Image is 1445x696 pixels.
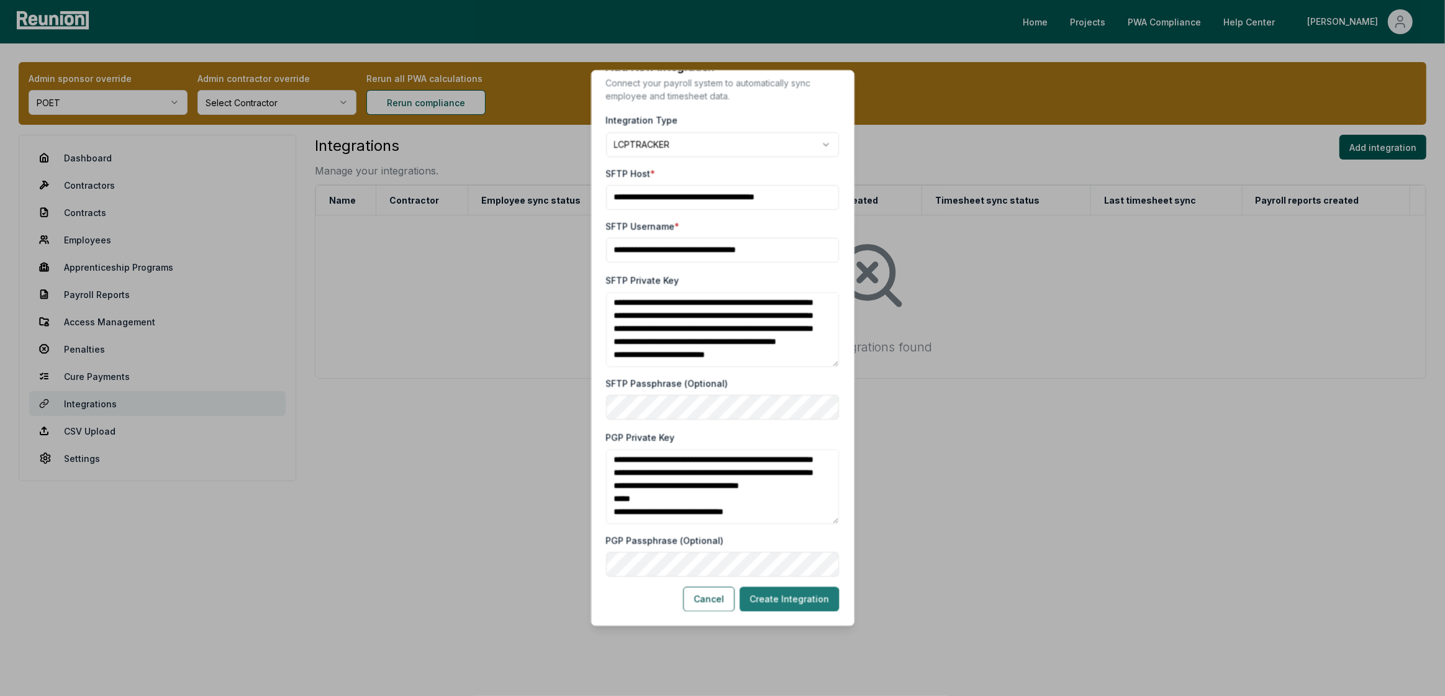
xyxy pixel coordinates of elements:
[606,114,678,125] label: Integration Type
[606,432,675,442] label: PGP Private Key
[606,376,728,389] label: SFTP Passphrase (Optional)
[606,533,724,546] label: PGP Passphrase (Optional)
[683,586,735,611] button: Cancel
[606,219,680,232] label: SFTP Username
[740,586,839,611] button: Create Integration
[606,166,656,179] label: SFTP Host
[606,76,839,102] p: Connect your payroll system to automatically sync employee and timesheet data.
[606,61,839,72] h2: Add New Integration
[606,274,679,285] label: SFTP Private Key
